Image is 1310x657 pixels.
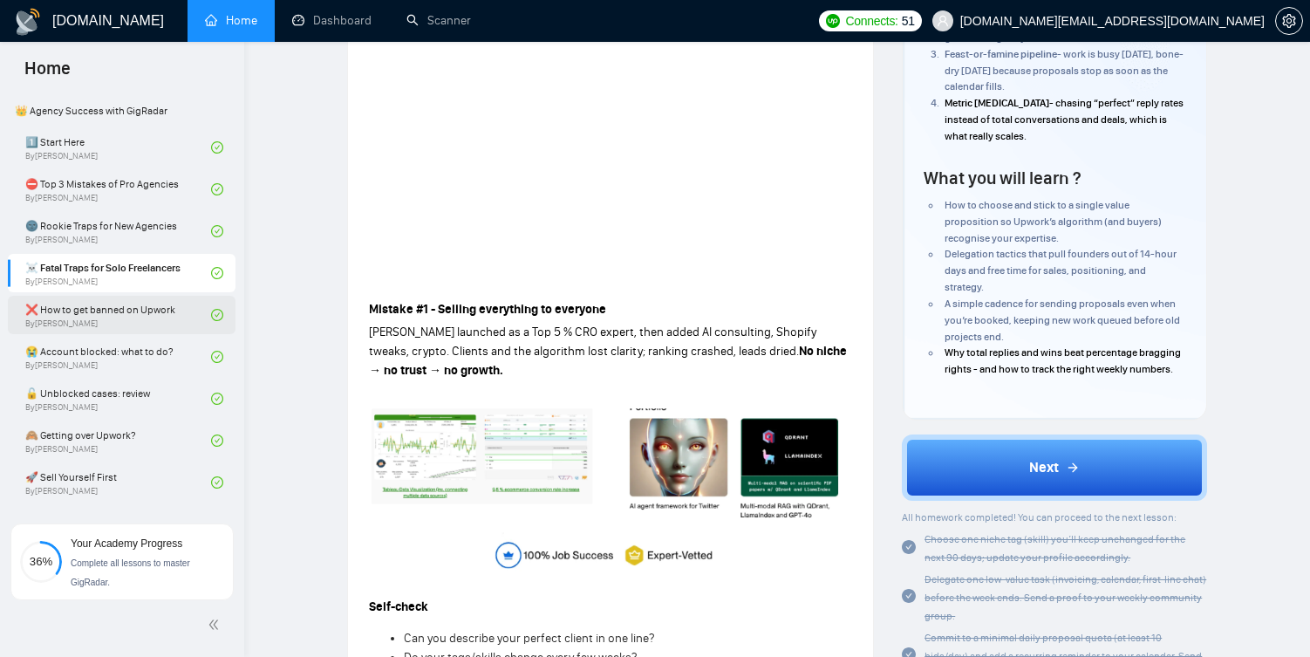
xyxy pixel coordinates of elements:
span: Delegate one low-value task (invoicing, calendar, first-line chat) before the week ends. Send a p... [925,573,1206,622]
img: AD_4nXeXxqQWxbnobAMrfWJ7Y3RaMtsKz_-NzbgFzyaAMP7Ovn2XI8s6dLcS2XMOuvyiLATwrftosW6tKG_n72IZSMbWjH7CK... [369,407,852,571]
a: ❌ How to get banned on UpworkBy[PERSON_NAME] [25,296,211,334]
span: check-circle [211,435,223,447]
span: All homework completed! You can proceed to the next lesson: [902,511,1177,524]
span: user [937,15,949,27]
span: check-circle [211,476,223,489]
span: setting [1276,14,1302,28]
span: Home [10,56,85,92]
span: Next [1029,457,1059,478]
a: ☠️ Fatal Traps for Solo FreelancersBy[PERSON_NAME] [25,254,211,292]
span: check-circle [211,183,223,195]
span: Why total replies and wins beat percentage bragging rights - and how to track the right weekly nu... [945,346,1181,375]
img: upwork-logo.png [826,14,840,28]
a: 🌚 Rookie Traps for New AgenciesBy[PERSON_NAME] [25,212,211,250]
span: check-circle [902,589,916,603]
span: [PERSON_NAME] launched as a Top 5 % CRO expert, then added AI consulting, Shopify tweaks, crypto.... [369,325,816,359]
span: How to choose and stick to a single value proposition so Upwork’s algorithm (and buyers) recognis... [945,199,1162,244]
span: check-circle [211,141,223,154]
a: 1️⃣ Start HereBy[PERSON_NAME] [25,128,211,167]
strong: Metric [MEDICAL_DATA] [945,97,1049,109]
span: - work is busy [DATE], bone-dry [DATE] because proposals stop as soon as the calendar fills. [945,48,1184,93]
a: 🔓 Unblocked cases: reviewBy[PERSON_NAME] [25,380,211,418]
span: double-left [208,616,225,633]
a: searchScanner [406,13,471,28]
a: setting [1275,14,1303,28]
span: Complete all lessons to master GigRadar. [71,558,190,587]
span: Your Academy Progress [71,537,182,550]
span: check-circle [902,540,916,554]
span: Choose one niche tag (skill) you’ll keep unchanged for the next 90 days; update your profile acco... [925,533,1185,564]
span: A simple cadence for sending proposals even when you’re booked, keeping new work queued before ol... [945,298,1180,343]
a: 😭 Account blocked: what to do?By[PERSON_NAME] [25,338,211,376]
h4: What you will learn ? [924,166,1081,190]
a: homeHome [205,13,257,28]
span: check-circle [211,393,223,405]
button: setting [1275,7,1303,35]
strong: Feast-or-famine pipeline [945,48,1057,60]
a: 🙈 Getting over Upwork?By[PERSON_NAME] [25,421,211,460]
span: Delegation tactics that pull founders out of 14-hour days and free time for sales, positioning, a... [945,248,1177,293]
span: check-circle [211,309,223,321]
span: check-circle [211,225,223,237]
strong: Self-check [369,599,428,614]
strong: No niche → no trust → no growth. [369,344,847,378]
span: check-circle [211,351,223,363]
button: Next [902,435,1207,501]
span: Can you describe your perfect client in one line? [404,631,654,646]
span: 36% [20,556,62,567]
span: 👑 Agency Success with GigRadar [8,93,235,128]
a: 🚀 Sell Yourself FirstBy[PERSON_NAME] [25,463,211,502]
span: check-circle [211,267,223,279]
span: Connects: [845,11,897,31]
span: - chasing “perfect” reply rates instead of total conversations and deals, which is what really sc... [945,97,1184,142]
a: ⛔ Top 3 Mistakes of Pro AgenciesBy[PERSON_NAME] [25,170,211,209]
img: logo [14,8,42,36]
span: 51 [902,11,915,31]
a: dashboardDashboard [292,13,372,28]
strong: Mistake #1 - Selling everything to everyone [369,302,606,317]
